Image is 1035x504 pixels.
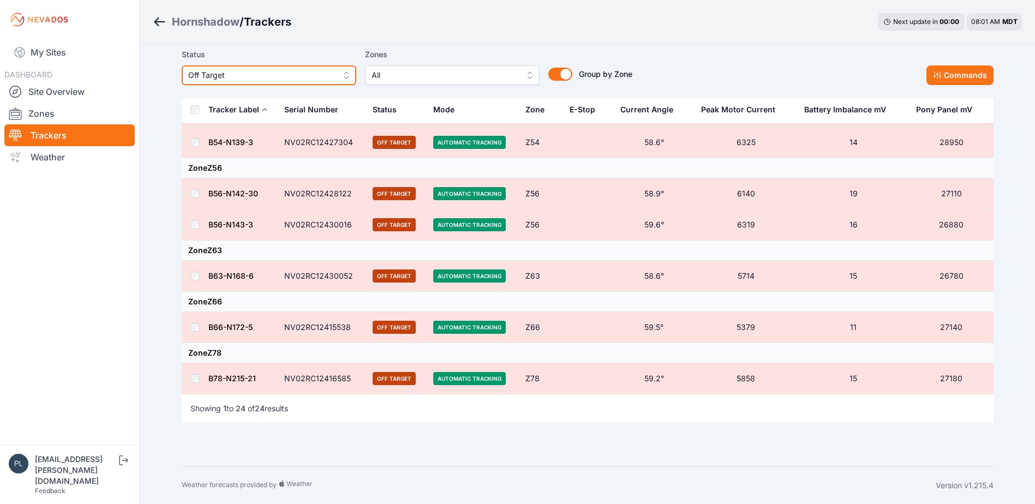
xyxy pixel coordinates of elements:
a: Trackers [4,124,135,146]
td: 59.6° [614,209,694,241]
p: Showing to of results [190,403,288,414]
span: Off Target [373,269,416,283]
td: NV02RC12416585 [278,363,367,394]
a: B78-N215-21 [208,374,256,383]
button: Status [373,97,405,123]
td: 15 [798,261,909,292]
img: plsmith@sundt.com [9,454,28,473]
td: NV02RC12430016 [278,209,367,241]
td: 16 [798,209,909,241]
div: E-Stop [570,104,595,115]
button: Pony Panel mV [916,97,981,123]
span: All [372,69,518,82]
td: Z56 [519,209,563,241]
td: 5858 [695,363,798,394]
td: Zone Z56 [182,158,994,178]
span: Off Target [373,187,416,200]
td: Zone Z63 [182,241,994,261]
button: Tracker Label [208,97,268,123]
button: Commands [926,65,994,85]
td: 19 [798,178,909,209]
a: Hornshadow [172,14,240,29]
td: 26880 [910,209,994,241]
a: B56-N143-3 [208,220,253,229]
td: 6325 [695,127,798,158]
button: All [365,65,540,85]
span: Automatic Tracking [433,187,506,200]
span: 24 [255,404,265,413]
div: Current Angle [620,104,673,115]
div: Weather forecasts provided by [182,480,936,491]
span: / [240,14,244,29]
label: Zones [365,48,540,61]
span: MDT [1002,17,1018,26]
button: Current Angle [620,97,682,123]
span: Off Target [373,321,416,334]
span: Off Target [188,69,334,82]
span: Group by Zone [579,69,632,79]
div: 00 : 00 [940,17,959,26]
a: Weather [4,146,135,168]
div: Tracker Label [208,104,259,115]
td: 5714 [695,261,798,292]
button: Serial Number [284,97,347,123]
span: Automatic Tracking [433,136,506,149]
td: 59.2° [614,363,694,394]
td: 58.6° [614,261,694,292]
span: Automatic Tracking [433,372,506,385]
a: B66-N172-5 [208,322,253,332]
td: Z66 [519,312,563,343]
div: Battery Imbalance mV [804,104,886,115]
td: NV02RC12427304 [278,127,367,158]
button: Zone [525,97,553,123]
span: 24 [236,404,246,413]
img: Nevados [9,11,70,28]
div: [EMAIL_ADDRESS][PERSON_NAME][DOMAIN_NAME] [35,454,117,487]
div: Version v1.215.4 [936,480,994,491]
td: Z78 [519,363,563,394]
td: 27140 [910,312,994,343]
td: 28950 [910,127,994,158]
h3: Trackers [244,14,291,29]
a: B56-N142-30 [208,189,258,198]
span: Off Target [373,218,416,231]
td: 59.5° [614,312,694,343]
button: Mode [433,97,463,123]
td: Z63 [519,261,563,292]
td: 11 [798,312,909,343]
div: Pony Panel mV [916,104,972,115]
span: Automatic Tracking [433,269,506,283]
td: 26780 [910,261,994,292]
td: NV02RC12430052 [278,261,367,292]
a: Site Overview [4,81,135,103]
td: 15 [798,363,909,394]
span: Off Target [373,372,416,385]
td: Z54 [519,127,563,158]
td: 58.6° [614,127,694,158]
button: Off Target [182,65,356,85]
span: Next update in [893,17,938,26]
span: Automatic Tracking [433,321,506,334]
td: 6319 [695,209,798,241]
button: E-Stop [570,97,604,123]
span: 1 [223,404,226,413]
td: Zone Z78 [182,343,994,363]
div: Mode [433,104,454,115]
td: 27110 [910,178,994,209]
a: Zones [4,103,135,124]
td: NV02RC12415538 [278,312,367,343]
a: Feedback [35,487,65,495]
span: DASHBOARD [4,70,52,79]
button: Battery Imbalance mV [804,97,895,123]
td: 6140 [695,178,798,209]
td: 5379 [695,312,798,343]
div: Status [373,104,397,115]
div: Peak Motor Current [701,104,775,115]
label: Status [182,48,356,61]
td: Zone Z66 [182,292,994,312]
div: Zone [525,104,545,115]
td: 27180 [910,363,994,394]
div: Serial Number [284,104,338,115]
td: Z56 [519,178,563,209]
